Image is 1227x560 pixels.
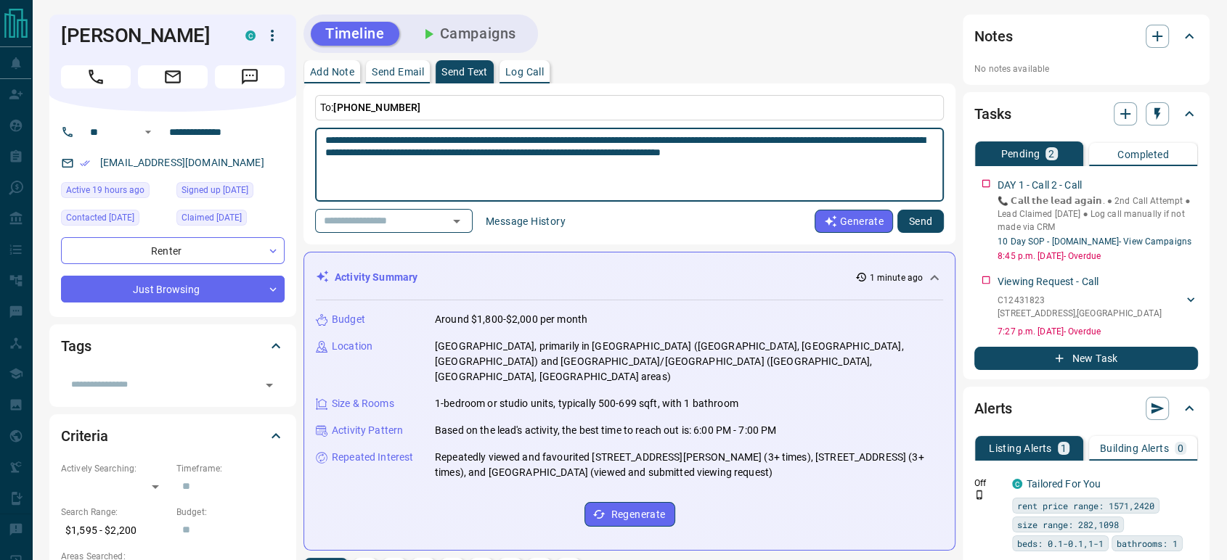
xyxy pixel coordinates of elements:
h2: Notes [974,25,1012,48]
p: Around $1,800-$2,000 per month [435,312,587,327]
p: 7:27 p.m. [DATE] - Overdue [998,325,1198,338]
p: Budget [332,312,365,327]
p: Completed [1117,149,1169,160]
div: Sun Oct 12 2025 [61,210,169,230]
p: 📞 𝗖𝗮𝗹𝗹 𝘁𝗵𝗲 𝗹𝗲𝗮𝗱 𝗮𝗴𝗮𝗶𝗻. ● 2nd Call Attempt ● Lead Claimed [DATE] ‎● Log call manually if not made ... [998,194,1198,234]
div: condos.ca [245,30,256,41]
a: 10 Day SOP - [DOMAIN_NAME]- View Campaigns [998,236,1191,247]
span: Call [61,65,131,88]
p: Based on the lead's activity, the best time to reach out is: 6:00 PM - 7:00 PM [435,423,776,438]
p: Budget: [176,506,285,519]
button: Open [259,375,280,395]
span: Signed up [DATE] [182,183,248,197]
button: New Task [974,347,1198,370]
a: Tailored For You [1027,478,1101,490]
p: $1,595 - $2,200 [61,519,169,543]
h2: Tasks [974,102,1011,125]
p: Send Text [441,67,488,77]
p: 1 [1061,443,1067,453]
div: Alerts [974,391,1198,426]
p: Off [974,477,1003,490]
h2: Tags [61,334,91,358]
p: Log Call [505,67,544,77]
a: [EMAIL_ADDRESS][DOMAIN_NAME] [100,157,264,168]
p: Repeatedly viewed and favourited [STREET_ADDRESS][PERSON_NAME] (3+ times), [STREET_ADDRESS] (3+ t... [435,450,943,480]
svg: Push Notification Only [974,490,985,500]
div: Sun Oct 12 2025 [176,182,285,202]
button: Generate [815,210,893,233]
p: Activity Summary [335,270,417,285]
div: Renter [61,237,285,264]
p: 1 minute ago [870,271,923,284]
p: Timeframe: [176,462,285,475]
span: rent price range: 1571,2420 [1017,498,1154,513]
p: No notes available [974,62,1198,75]
p: Actively Searching: [61,462,169,475]
p: Send Email [372,67,424,77]
span: [PHONE_NUMBER] [333,102,420,113]
p: To: [315,95,944,120]
div: condos.ca [1012,479,1022,489]
p: Viewing Request - Call [998,274,1098,289]
p: Add Note [310,67,354,77]
p: 2 [1048,149,1054,159]
p: Building Alerts [1100,443,1169,453]
p: [GEOGRAPHIC_DATA], primarily in [GEOGRAPHIC_DATA] ([GEOGRAPHIC_DATA], [GEOGRAPHIC_DATA], [GEOGRAP... [435,339,943,384]
button: Timeline [311,22,399,46]
button: Message History [477,210,574,233]
div: Tasks [974,96,1198,131]
h1: [PERSON_NAME] [61,24,224,47]
p: Pending [1000,149,1040,159]
div: Sun Oct 12 2025 [176,210,285,230]
span: Message [215,65,285,88]
h2: Criteria [61,424,108,448]
span: Contacted [DATE] [66,210,134,225]
span: bathrooms: 1 [1117,536,1178,551]
button: Send [897,210,944,233]
button: Regenerate [584,502,675,527]
span: size range: 282,1098 [1017,517,1119,532]
div: Criteria [61,419,285,453]
div: Notes [974,19,1198,54]
span: Email [138,65,208,88]
p: Size & Rooms [332,396,394,411]
h2: Alerts [974,397,1012,420]
p: Location [332,339,372,354]
div: Tags [61,329,285,363]
div: C12431823[STREET_ADDRESS],[GEOGRAPHIC_DATA] [998,291,1198,323]
p: Repeated Interest [332,450,413,465]
p: C12431823 [998,294,1162,307]
p: 8:45 p.m. [DATE] - Overdue [998,250,1198,263]
button: Open [139,123,157,141]
p: Search Range: [61,506,169,519]
div: Just Browsing [61,276,285,302]
span: beds: 0.1-0.1,1-1 [1017,536,1104,551]
p: Activity Pattern [332,423,403,438]
button: Open [447,211,467,231]
p: 0 [1178,443,1183,453]
p: DAY 1 - Call 2 - Call [998,178,1082,193]
span: Claimed [DATE] [182,210,242,225]
p: Listing Alerts [989,443,1052,453]
p: [STREET_ADDRESS] , [GEOGRAPHIC_DATA] [998,307,1162,320]
div: Mon Oct 13 2025 [61,182,169,202]
button: Campaigns [405,22,531,46]
div: Activity Summary1 minute ago [316,264,943,291]
p: 1-bedroom or studio units, typically 500-699 sqft, with 1 bathroom [435,396,738,411]
svg: Email Verified [80,158,90,168]
span: Active 19 hours ago [66,183,144,197]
